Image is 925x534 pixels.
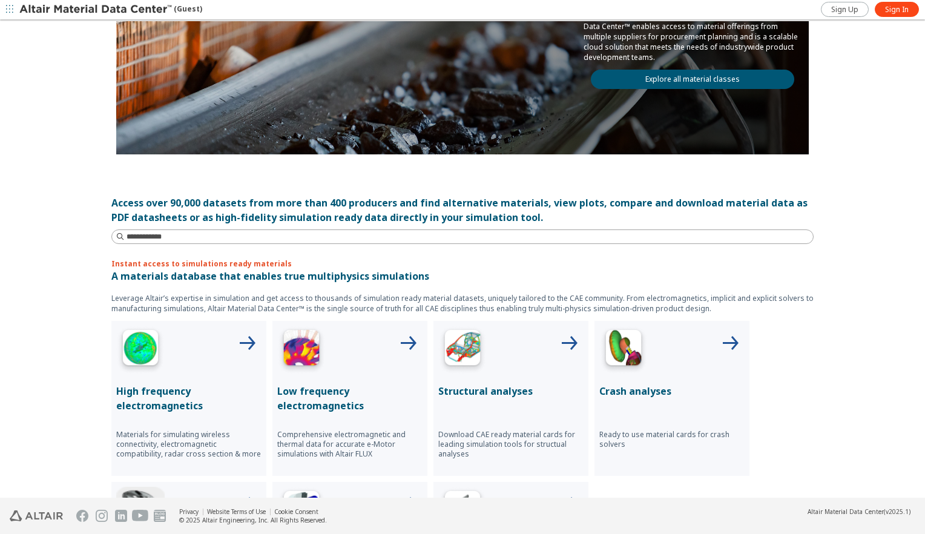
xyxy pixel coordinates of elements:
[808,507,910,516] div: (v2025.1)
[111,321,266,476] button: High Frequency IconHigh frequency electromagneticsMaterials for simulating wireless connectivity,...
[272,321,427,476] button: Low Frequency IconLow frequency electromagneticsComprehensive electromagnetic and thermal data fo...
[116,326,165,374] img: High Frequency Icon
[19,4,174,16] img: Altair Material Data Center
[19,4,202,16] div: (Guest)
[277,430,423,459] p: Comprehensive electromagnetic and thermal data for accurate e-Motor simulations with Altair FLUX
[438,430,584,459] p: Download CAE ready material cards for leading simulation tools for structual analyses
[207,507,266,516] a: Website Terms of Use
[179,516,327,524] div: © 2025 Altair Engineering, Inc. All Rights Reserved.
[438,326,487,374] img: Structural Analyses Icon
[116,430,262,459] p: Materials for simulating wireless connectivity, electromagnetic compatibility, radar cross sectio...
[599,384,745,398] p: Crash analyses
[438,384,584,398] p: Structural analyses
[831,5,858,15] span: Sign Up
[111,259,814,269] p: Instant access to simulations ready materials
[274,507,318,516] a: Cookie Consent
[111,196,814,225] div: Access over 90,000 datasets from more than 400 producers and find alternative materials, view plo...
[875,2,919,17] a: Sign In
[599,326,648,374] img: Crash Analyses Icon
[808,507,884,516] span: Altair Material Data Center
[591,70,794,89] a: Explore all material classes
[111,293,814,314] p: Leverage Altair’s expertise in simulation and get access to thousands of simulation ready materia...
[116,384,262,413] p: High frequency electromagnetics
[433,321,588,476] button: Structural Analyses IconStructural analysesDownload CAE ready material cards for leading simulati...
[594,321,749,476] button: Crash Analyses IconCrash analysesReady to use material cards for crash solvers
[821,2,869,17] a: Sign Up
[179,507,199,516] a: Privacy
[10,510,63,521] img: Altair Engineering
[885,5,909,15] span: Sign In
[277,326,326,374] img: Low Frequency Icon
[599,430,745,449] p: Ready to use material cards for crash solvers
[111,269,814,283] p: A materials database that enables true multiphysics simulations
[277,384,423,413] p: Low frequency electromagnetics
